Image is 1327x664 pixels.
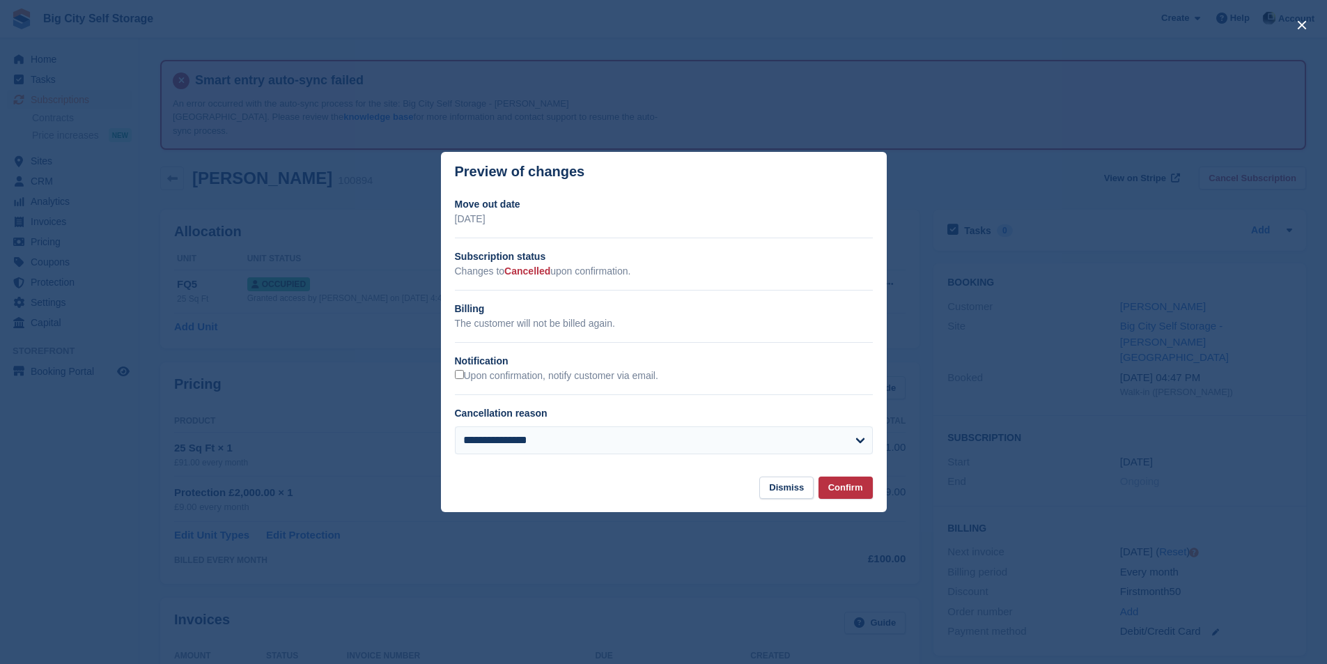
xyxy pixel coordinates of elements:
[504,265,550,277] span: Cancelled
[455,264,873,279] p: Changes to upon confirmation.
[455,212,873,226] p: [DATE]
[455,354,873,369] h2: Notification
[455,302,873,316] h2: Billing
[455,408,548,419] label: Cancellation reason
[1291,14,1313,36] button: close
[455,316,873,331] p: The customer will not be billed again.
[455,370,658,383] label: Upon confirmation, notify customer via email.
[455,197,873,212] h2: Move out date
[455,249,873,264] h2: Subscription status
[759,477,814,500] button: Dismiss
[455,164,585,180] p: Preview of changes
[818,477,873,500] button: Confirm
[455,370,464,379] input: Upon confirmation, notify customer via email.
